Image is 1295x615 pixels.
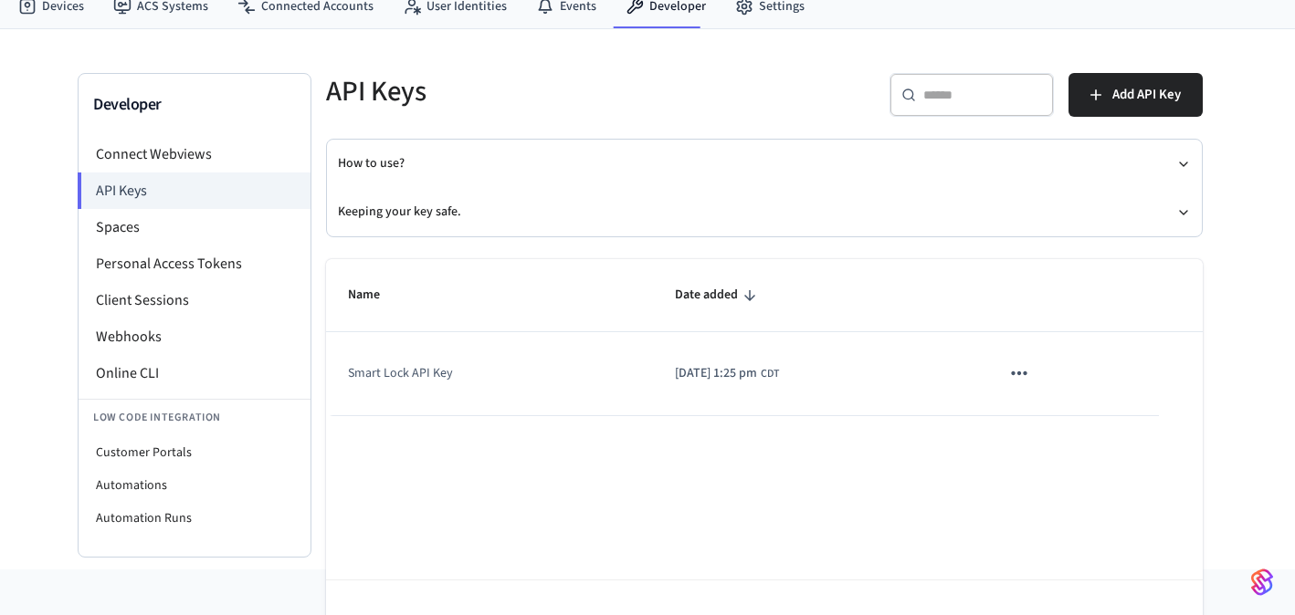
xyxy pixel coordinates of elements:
li: API Keys [78,172,311,209]
h5: API Keys [326,73,753,110]
td: Smart Lock API Key [326,332,653,415]
li: Low Code Integration [79,399,311,436]
li: Spaces [79,209,311,245]
span: [DATE] 1:25 pm [675,364,757,383]
div: America/Chicago [675,364,779,383]
li: Automation Runs [79,502,311,535]
span: Date added [675,281,762,309]
img: SeamLogoGradient.69752ec5.svg [1251,568,1273,597]
h3: Developer [93,92,296,118]
button: Add API Key [1069,73,1203,117]
button: Keeping your key safe. [338,188,1191,236]
li: Client Sessions [79,282,311,318]
li: Customer Portals [79,436,311,469]
span: Add API Key [1112,83,1181,107]
table: sticky table [326,259,1203,416]
li: Connect Webviews [79,136,311,172]
li: Automations [79,469,311,502]
span: CDT [761,366,779,382]
button: How to use? [338,140,1191,188]
li: Personal Access Tokens [79,245,311,282]
li: Webhooks [79,318,311,355]
span: Name [348,281,404,309]
li: Online CLI [79,355,311,391]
